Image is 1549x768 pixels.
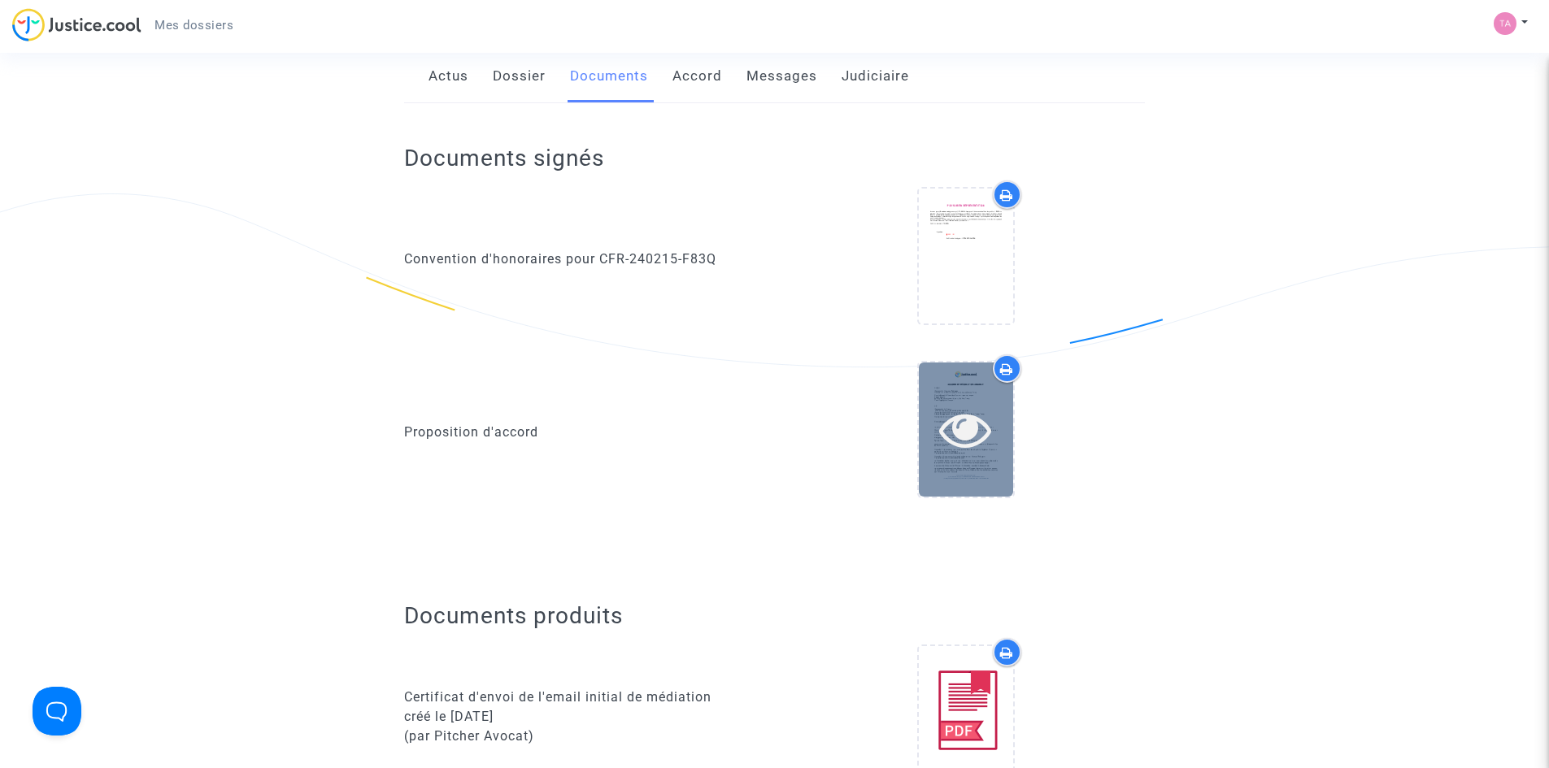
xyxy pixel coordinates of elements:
[746,50,817,103] a: Messages
[12,8,141,41] img: jc-logo.svg
[570,50,648,103] a: Documents
[404,707,763,727] div: créé le [DATE]
[404,727,763,746] div: (par Pitcher Avocat)
[404,601,1145,630] h2: Documents produits
[404,144,604,172] h2: Documents signés
[141,13,246,37] a: Mes dossiers
[404,249,763,269] div: Convention d'honoraires pour CFR-240215-F83Q
[1494,12,1516,35] img: 82c55f7d2ace0612799e7aad22033fa2
[404,423,763,442] div: Proposition d'accord
[429,50,468,103] a: Actus
[33,687,81,735] iframe: Help Scout Beacon - Open
[154,18,233,33] span: Mes dossiers
[842,50,909,103] a: Judiciaire
[672,50,722,103] a: Accord
[493,50,546,103] a: Dossier
[404,688,763,707] div: Certificat d'envoi de l'email initial de médiation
